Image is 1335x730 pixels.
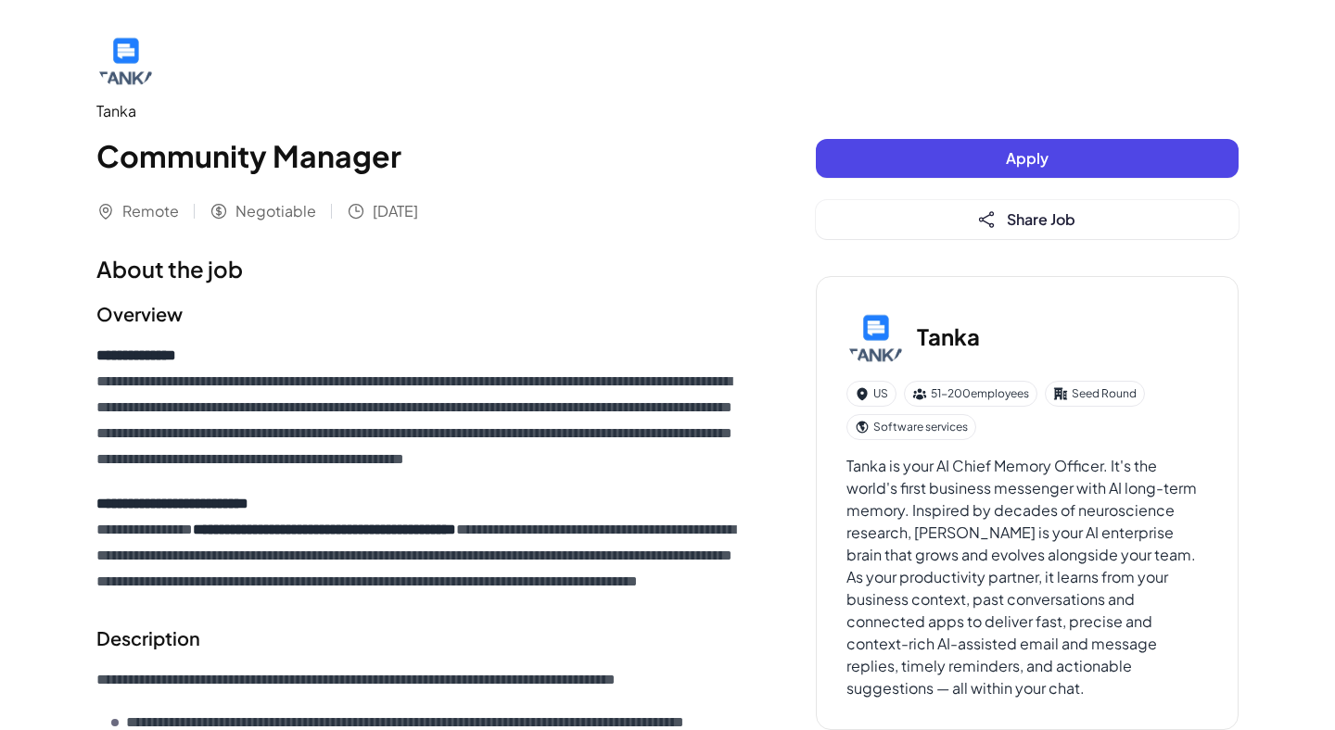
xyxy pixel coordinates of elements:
img: Ta [846,307,906,366]
h2: Description [96,624,742,652]
button: Share Job [816,200,1239,239]
h2: Overview [96,300,742,328]
div: US [846,381,896,407]
span: Share Job [1007,209,1075,229]
span: Negotiable [235,200,316,222]
h3: Tanka [917,320,980,353]
span: Remote [122,200,179,222]
div: Software services [846,414,976,440]
span: Apply [1006,148,1049,168]
div: Seed Round [1045,381,1145,407]
button: Apply [816,139,1239,178]
h1: About the job [96,252,742,285]
div: Tanka [96,100,742,122]
span: [DATE] [373,200,418,222]
div: Tanka is your AI Chief Memory Officer. It's the world's first business messenger with AI long-ter... [846,455,1208,699]
img: Ta [96,30,156,89]
h1: Community Manager [96,133,742,178]
div: 51-200 employees [904,381,1037,407]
